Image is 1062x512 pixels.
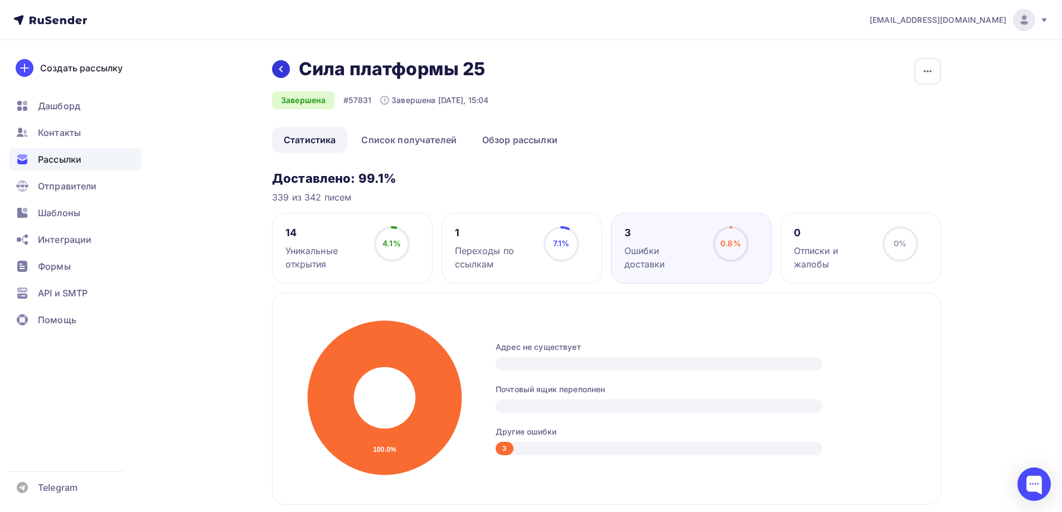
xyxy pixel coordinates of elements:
span: 7.1% [553,238,570,248]
span: 4.1% [382,238,401,248]
div: 3 [496,442,513,455]
a: Дашборд [9,95,142,117]
span: 0.8% [720,238,741,248]
div: #57831 [343,95,371,106]
h2: Сила платформы 25 [299,58,485,80]
span: 0% [894,238,906,248]
span: Контакты [38,126,81,139]
div: 339 из 342 писем [272,191,941,204]
div: 14 [285,226,364,240]
span: Интеграции [38,233,91,246]
div: 3 [624,226,703,240]
a: Шаблоны [9,202,142,224]
span: Telegram [38,481,77,494]
a: Формы [9,255,142,277]
div: Ошибки доставки [624,244,703,271]
span: [EMAIL_ADDRESS][DOMAIN_NAME] [870,14,1006,26]
span: Отправители [38,179,97,193]
div: Уникальные открытия [285,244,364,271]
div: Адрес не существует [496,342,918,353]
span: Дашборд [38,99,80,113]
div: Завершена [DATE], 15:04 [380,95,488,106]
h3: Доставлено: 99.1% [272,170,941,186]
span: Рассылки [38,153,81,166]
span: Шаблоны [38,206,80,220]
a: Отправители [9,175,142,197]
a: Статистика [272,127,347,153]
span: Формы [38,260,71,273]
a: Обзор рассылки [471,127,569,153]
div: Завершена [272,91,334,109]
a: Рассылки [9,148,142,170]
span: Помощь [38,313,76,326]
div: Создать рассылку [40,61,123,75]
div: Другие ошибки [496,426,918,437]
a: Список получателей [350,127,468,153]
a: Контакты [9,121,142,144]
div: Переходы по ссылкам [455,244,534,271]
span: API и SMTP [38,286,88,300]
div: Отписки и жалобы [794,244,872,271]
div: Почтовый ящик переполнен [496,384,918,395]
div: 1 [455,226,534,240]
a: [EMAIL_ADDRESS][DOMAIN_NAME] [870,9,1049,31]
div: 0 [794,226,872,240]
